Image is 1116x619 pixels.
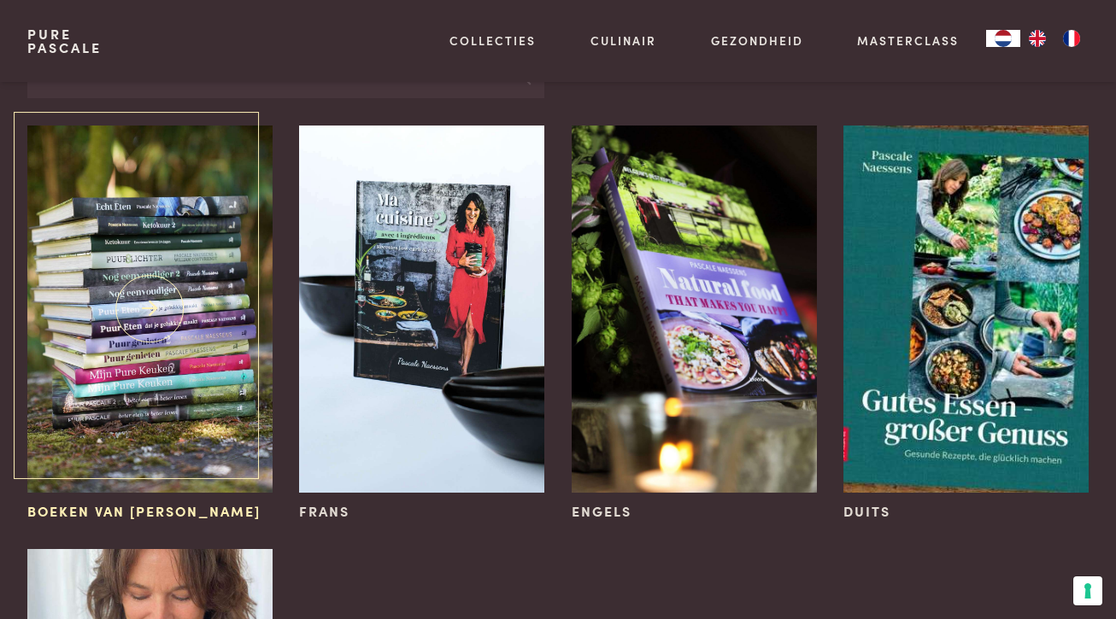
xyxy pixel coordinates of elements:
a: Frans Frans [299,126,544,523]
img: Frans [299,126,544,493]
div: Language [986,30,1020,47]
ul: Language list [1020,30,1089,47]
a: NL [986,30,1020,47]
a: EN [1020,30,1054,47]
span: Engels [572,501,631,522]
a: Culinair [590,32,656,50]
img: Duits [843,126,1089,493]
a: Engels Engels [572,126,817,523]
img: Engels [572,126,817,493]
a: Boeken van Pascale Naessens Boeken van [PERSON_NAME] [27,126,273,523]
span: Boeken van [PERSON_NAME] [27,501,261,522]
img: Boeken van Pascale Naessens [27,126,273,493]
a: PurePascale [27,27,102,55]
button: Uw voorkeuren voor toestemming voor trackingtechnologieën [1073,576,1102,605]
span: Duits [843,501,890,522]
a: Masterclass [857,32,959,50]
span: Frans [299,501,349,522]
a: Duits Duits [843,126,1089,523]
a: FR [1054,30,1089,47]
a: Gezondheid [711,32,803,50]
a: Collecties [449,32,536,50]
aside: Language selected: Nederlands [986,30,1089,47]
